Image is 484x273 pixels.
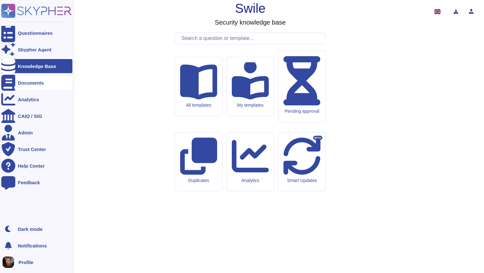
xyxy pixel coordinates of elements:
[215,19,286,26] h3: Security knowledge base
[18,227,43,231] div: Dark mode
[1,76,72,90] a: Documents
[18,130,33,135] div: Admin
[3,256,14,268] img: user
[1,42,72,57] a: Skypher Agent
[1,255,18,269] button: user
[18,80,44,85] div: Documents
[1,125,72,140] a: Admin
[178,33,326,44] input: Search a question or template...
[434,9,441,14] img: en
[1,92,72,106] a: Analytics
[232,178,269,183] div: Analytics
[313,136,322,140] div: BETA
[18,243,47,248] span: Notifications
[18,114,42,118] div: CAIQ / SIG
[1,26,72,40] a: Questionnaires
[180,102,217,108] div: All templates
[18,180,40,185] div: Feedback
[1,59,72,73] a: Knowledge Base
[235,1,266,16] h1: Swile
[18,31,53,35] div: Questionnaires
[18,147,46,152] div: Trust Center
[18,47,51,52] div: Skypher Agent
[1,159,72,173] a: Help Center
[1,109,72,123] a: CAIQ / SIG
[232,102,269,108] div: My templates
[283,109,320,114] div: Pending approval
[283,178,320,183] div: Smart Updates
[180,178,217,183] div: Duplicates
[18,163,45,168] div: Help Center
[1,142,72,156] a: Trust Center
[18,97,39,102] div: Analytics
[18,64,56,69] div: Knowledge Base
[18,260,33,265] span: Profile
[1,175,72,189] a: Feedback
